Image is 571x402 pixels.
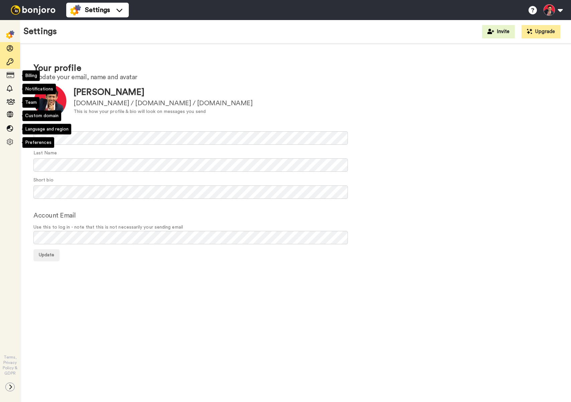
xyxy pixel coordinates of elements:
h1: Settings [23,27,57,36]
span: Custom domain [25,114,59,118]
span: Notifications [25,87,53,92]
img: bj-logo-header-white.svg [8,5,58,15]
label: Last Name [33,150,57,157]
h1: Your profile [33,63,558,73]
button: Update [33,249,60,261]
button: Upgrade [521,25,560,38]
label: Short bio [33,177,54,184]
span: Billing [25,74,37,78]
div: [DOMAIN_NAME] / [DOMAIN_NAME] / [DOMAIN_NAME] [74,99,253,108]
div: This is how your profile & bio will look on messages you send [74,108,253,115]
span: Use this to log in - note that this is not necessarily your sending email [33,224,558,231]
span: Settings [85,5,110,15]
div: [PERSON_NAME] [74,86,253,99]
span: Preferences [25,140,52,145]
span: Language and region [25,127,69,132]
span: Update [39,253,54,257]
h2: Update your email, name and avatar [33,74,558,81]
img: settings-colored.svg [6,30,14,39]
img: settings-colored.svg [70,5,81,15]
span: Team [25,100,37,105]
label: Account Email [33,211,76,221]
button: Invite [482,25,515,38]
